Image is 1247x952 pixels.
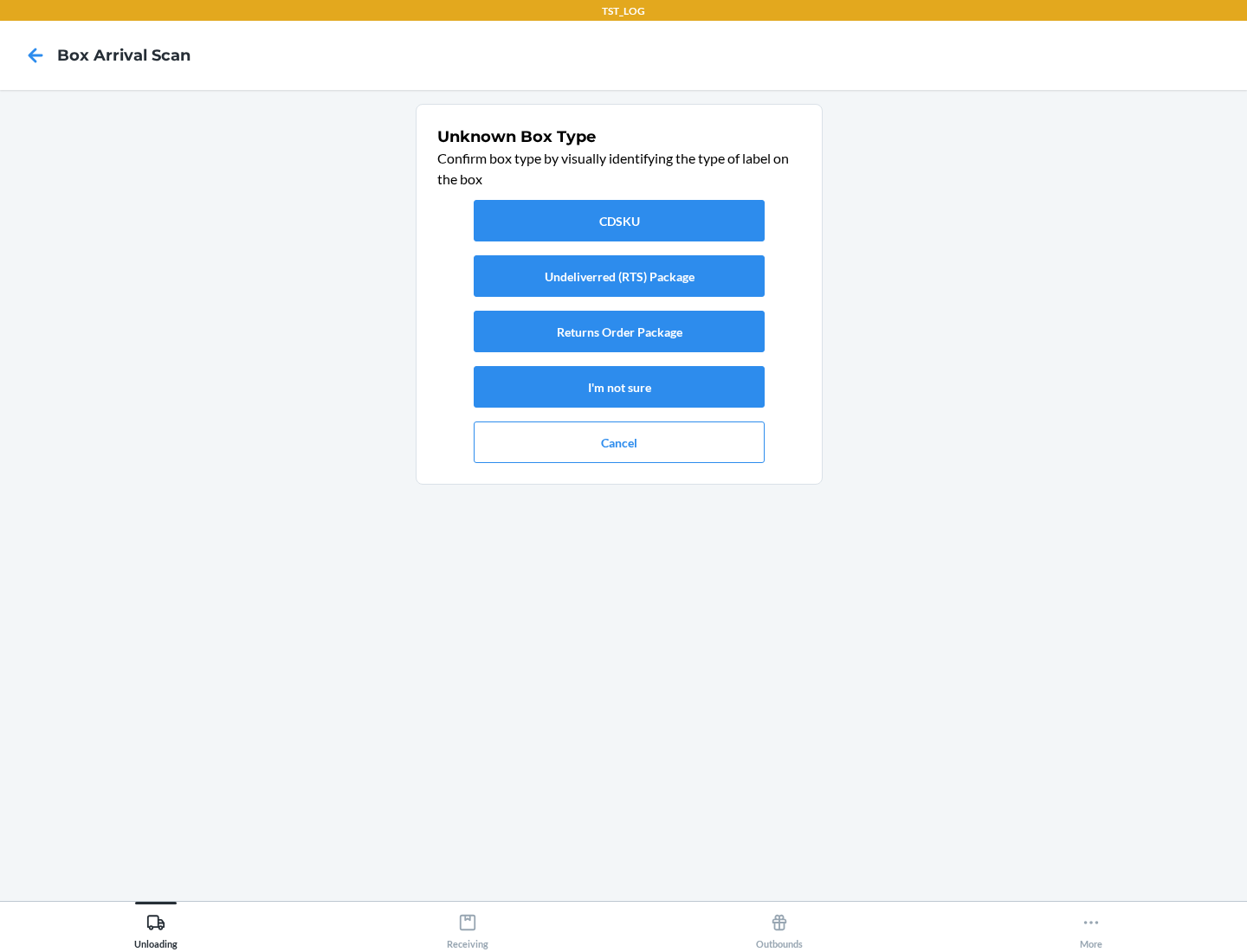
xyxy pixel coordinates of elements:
[474,421,765,463] button: Cancel
[474,366,765,408] button: I'm not sure
[437,148,801,190] p: Confirm box type by visually identifying the type of label on the box
[935,902,1247,949] button: More
[1080,906,1102,949] div: More
[447,906,488,949] div: Receiving
[756,906,803,949] div: Outbounds
[437,125,801,148] h1: Unknown Box Type
[134,906,178,949] div: Unloading
[602,3,645,19] p: TST_LOG
[623,902,935,949] button: Outbounds
[474,311,765,352] button: Returns Order Package
[474,200,765,241] button: CDSKU
[312,902,623,949] button: Receiving
[474,255,765,297] button: Undeliverred (RTS) Package
[57,44,191,67] h4: Box Arrival Scan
